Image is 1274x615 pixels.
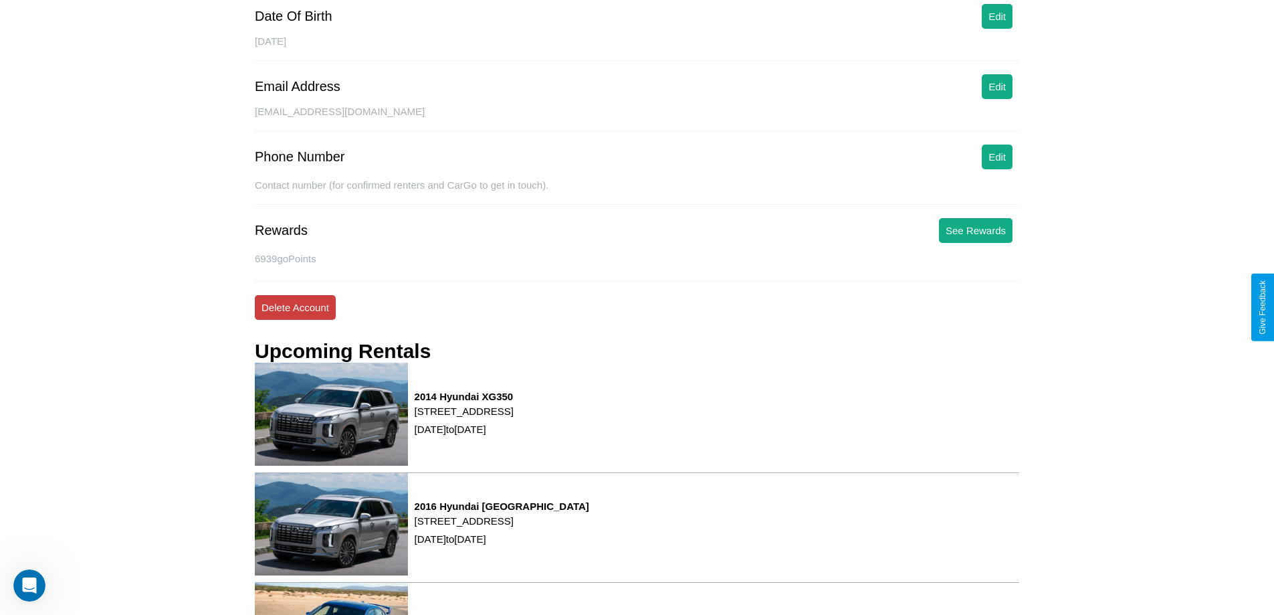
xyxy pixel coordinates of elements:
[255,473,408,576] img: rental
[939,218,1013,243] button: See Rewards
[255,149,345,165] div: Phone Number
[255,79,340,94] div: Email Address
[415,530,589,548] p: [DATE] to [DATE]
[255,295,336,320] button: Delete Account
[415,420,514,438] p: [DATE] to [DATE]
[415,391,514,402] h3: 2014 Hyundai XG350
[13,569,45,602] iframe: Intercom live chat
[982,145,1013,169] button: Edit
[415,402,514,420] p: [STREET_ADDRESS]
[415,501,589,512] h3: 2016 Hyundai [GEOGRAPHIC_DATA]
[255,179,1019,205] div: Contact number (for confirmed renters and CarGo to get in touch).
[1258,280,1267,335] div: Give Feedback
[255,223,308,238] div: Rewards
[255,250,1019,268] p: 6939 goPoints
[255,106,1019,131] div: [EMAIL_ADDRESS][DOMAIN_NAME]
[255,363,408,466] img: rental
[255,9,332,24] div: Date Of Birth
[255,35,1019,61] div: [DATE]
[982,4,1013,29] button: Edit
[255,340,431,363] h3: Upcoming Rentals
[415,512,589,530] p: [STREET_ADDRESS]
[982,74,1013,99] button: Edit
